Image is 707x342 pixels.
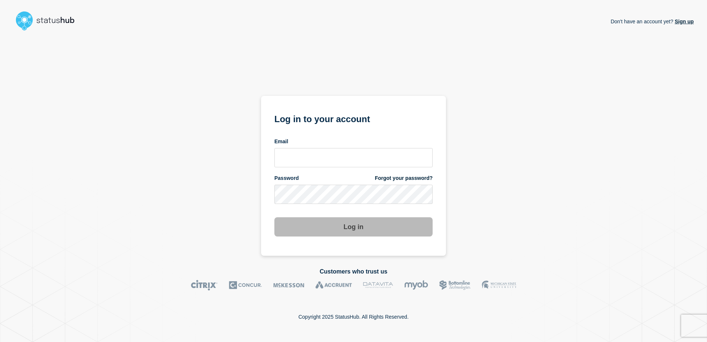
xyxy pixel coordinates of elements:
[315,280,352,291] img: Accruent logo
[404,280,428,291] img: myob logo
[363,280,393,291] img: DataVita logo
[610,13,694,30] p: Don't have an account yet?
[274,111,433,125] h1: Log in to your account
[439,280,471,291] img: Bottomline logo
[274,138,288,145] span: Email
[191,280,218,291] img: Citrix logo
[273,280,304,291] img: McKesson logo
[274,217,433,237] button: Log in
[375,175,433,182] a: Forgot your password?
[298,314,409,320] p: Copyright 2025 StatusHub. All Rights Reserved.
[274,175,299,182] span: Password
[274,185,433,204] input: password input
[229,280,262,291] img: Concur logo
[274,148,433,167] input: email input
[673,19,694,24] a: Sign up
[13,268,694,275] h2: Customers who trust us
[13,9,84,33] img: StatusHub logo
[482,280,516,291] img: MSU logo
